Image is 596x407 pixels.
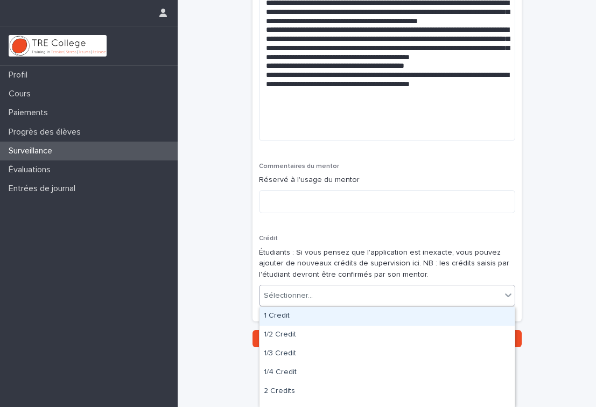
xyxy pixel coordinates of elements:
[264,292,313,299] font: Sélectionner...
[259,176,360,184] font: Réservé à l'usage du mentor
[9,165,51,174] font: Évaluations
[9,184,75,193] font: Entrées de journal
[260,307,515,326] div: 1 Credit
[260,345,515,363] div: 1/3 Credit
[259,235,278,242] font: Crédit
[9,128,81,136] font: Progrès des élèves
[253,330,522,347] button: Sauvegarder
[259,249,509,279] font: Étudiants : Si vous pensez que l'application est inexacte, vous pouvez ajouter de nouveaux crédit...
[9,71,27,79] font: Profil
[9,89,31,98] font: Cours
[9,108,48,117] font: Paiements
[259,163,339,170] font: Commentaires du mentor
[9,146,52,155] font: Surveillance
[260,326,515,345] div: 1/2 Credit
[260,363,515,382] div: 1/4 Credit
[260,382,515,401] div: 2 Credits
[9,35,107,57] img: L01RLPSrRaOWR30Oqb5K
